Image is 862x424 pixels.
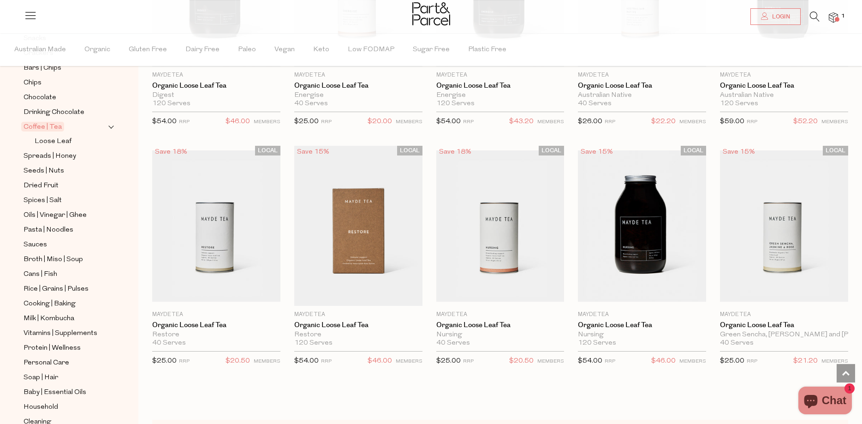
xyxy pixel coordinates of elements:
[537,119,564,125] small: MEMBERS
[578,82,706,90] a: Organic Loose Leaf Tea
[720,71,848,79] p: Mayde Tea
[24,328,107,339] a: Vitamins | Supplements
[770,13,790,21] span: Login
[24,387,107,398] a: Baby | Essential Oils
[679,119,706,125] small: MEMBERS
[720,100,758,108] span: 120 Serves
[152,82,280,90] a: Organic Loose Leaf Tea
[24,151,76,162] span: Spreads | Honey
[348,34,394,66] span: Low FODMAP
[24,254,83,265] span: Broth | Miso | Soup
[578,358,602,364] span: $54.00
[24,107,84,118] span: Drinking Chocolate
[537,359,564,364] small: MEMBERS
[24,224,107,236] a: Pasta | Noodles
[152,331,280,339] div: Restore
[463,119,474,125] small: RRP
[321,359,332,364] small: RRP
[24,357,107,369] a: Personal Care
[294,100,328,108] span: 40 Serves
[720,118,744,125] span: $59.00
[539,146,564,155] span: LOCAL
[24,239,107,251] a: Sauces
[152,311,280,319] p: Mayde Tea
[24,328,97,339] span: Vitamins | Supplements
[321,119,332,125] small: RRP
[605,359,615,364] small: RRP
[24,92,56,103] span: Chocolate
[294,82,422,90] a: Organic Loose Leaf Tea
[152,150,280,302] img: Organic Loose Leaf Tea
[294,331,422,339] div: Restore
[84,34,110,66] span: Organic
[108,121,114,132] button: Expand/Collapse Coffee | Tea
[24,299,76,310] span: Cooking | Baking
[179,119,190,125] small: RRP
[35,136,107,147] a: Loose Leaf
[578,321,706,329] a: Organic Loose Leaf Tea
[185,34,220,66] span: Dairy Free
[24,165,107,177] a: Seeds | Nuts
[436,118,461,125] span: $54.00
[24,62,107,74] a: Bars | Chips
[24,313,107,324] a: Milk | Kombucha
[24,298,107,310] a: Cooking | Baking
[463,359,474,364] small: RRP
[24,239,47,251] span: Sauces
[24,209,107,221] a: Oils | Vinegar | Ghee
[720,146,758,158] div: Save 15%
[396,359,422,364] small: MEMBERS
[152,100,190,108] span: 120 Serves
[720,91,848,100] div: Australian Native
[24,180,107,191] a: Dried Fruit
[24,269,57,280] span: Cans | Fish
[720,358,744,364] span: $25.00
[679,359,706,364] small: MEMBERS
[129,34,167,66] span: Gluten Free
[509,355,534,367] span: $20.50
[294,71,422,79] p: Mayde Tea
[24,195,62,206] span: Spices | Salt
[226,116,250,128] span: $46.00
[436,331,565,339] div: Nursing
[720,321,848,329] a: Organic Loose Leaf Tea
[24,254,107,265] a: Broth | Miso | Soup
[578,331,706,339] div: Nursing
[720,82,848,90] a: Organic Loose Leaf Tea
[24,401,107,413] a: Household
[24,180,59,191] span: Dried Fruit
[468,34,506,66] span: Plastic Free
[24,77,107,89] a: Chips
[179,359,190,364] small: RRP
[24,210,87,221] span: Oils | Vinegar | Ghee
[238,34,256,66] span: Paleo
[436,146,474,158] div: Save 18%
[24,107,107,118] a: Drinking Chocolate
[578,118,602,125] span: $26.00
[294,146,332,158] div: Save 15%
[274,34,295,66] span: Vegan
[294,118,319,125] span: $25.00
[793,355,818,367] span: $21.20
[254,359,280,364] small: MEMBERS
[294,146,422,306] img: Organic Loose Leaf Tea
[24,195,107,206] a: Spices | Salt
[152,321,280,329] a: Organic Loose Leaf Tea
[821,119,848,125] small: MEMBERS
[294,311,422,319] p: Mayde Tea
[578,100,612,108] span: 40 Serves
[152,71,280,79] p: Mayde Tea
[152,339,186,347] span: 40 Serves
[747,119,757,125] small: RRP
[24,358,69,369] span: Personal Care
[24,284,89,295] span: Rice | Grains | Pulses
[436,358,461,364] span: $25.00
[436,150,565,302] img: Organic Loose Leaf Tea
[294,358,319,364] span: $54.00
[750,8,801,25] a: Login
[24,269,107,280] a: Cans | Fish
[14,34,66,66] span: Australian Made
[294,339,333,347] span: 120 Serves
[578,71,706,79] p: Mayde Tea
[578,146,616,158] div: Save 15%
